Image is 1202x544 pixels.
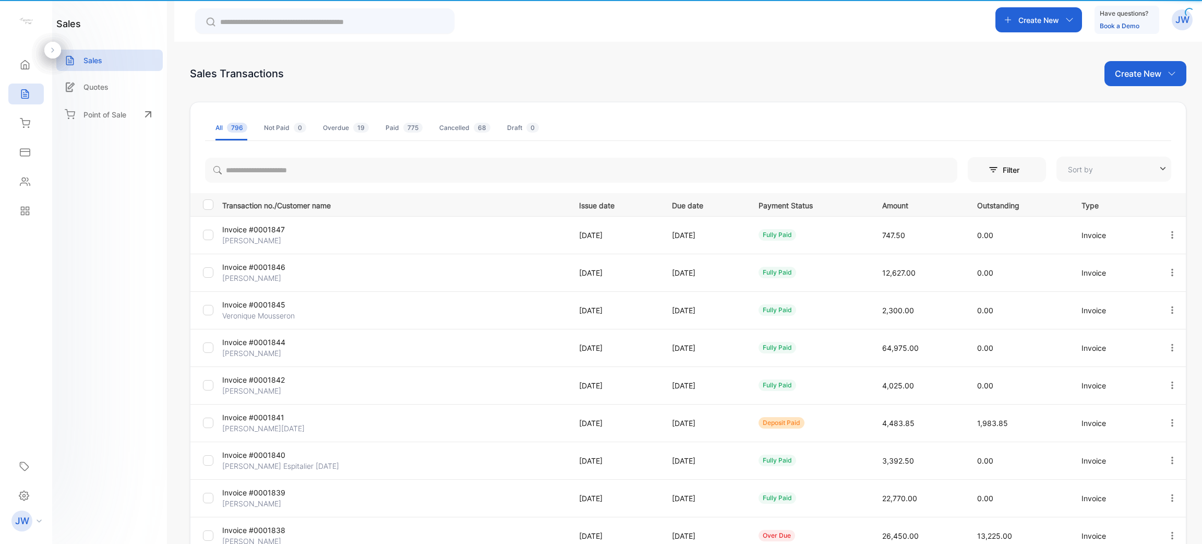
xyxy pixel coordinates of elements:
p: JW [15,514,29,528]
p: Invoice #0001840 [222,450,337,460]
div: Overdue [323,123,369,133]
span: 19 [353,123,369,133]
a: Point of Sale [56,103,163,126]
p: Invoice [1081,493,1146,504]
p: Invoice #0001844 [222,337,337,348]
p: Type [1081,198,1146,211]
div: fully paid [759,455,796,466]
div: fully paid [759,304,796,316]
p: Outstanding [977,198,1060,211]
div: fully paid [759,492,796,504]
div: Paid [386,123,423,133]
p: [DATE] [672,493,737,504]
span: 747.50 [882,231,905,240]
p: Transaction no./Customer name [222,198,566,211]
span: 68 [474,123,490,133]
p: [DATE] [579,267,651,278]
p: Invoice [1081,418,1146,429]
button: JW [1172,7,1193,32]
a: Quotes [56,76,163,98]
p: Issue date [579,198,651,211]
p: [DATE] [672,455,737,466]
div: fully paid [759,267,796,278]
div: deposit paid [759,417,804,429]
button: Create New [995,7,1082,32]
span: 22,770.00 [882,494,917,503]
h1: sales [56,17,81,31]
p: Invoice #0001846 [222,262,337,273]
p: Invoice [1081,267,1146,278]
span: 0 [526,123,539,133]
p: Veronique Mousseron [222,310,337,321]
span: 4,025.00 [882,381,914,390]
p: [PERSON_NAME] [222,273,337,283]
button: Sort by [1056,157,1171,182]
div: Cancelled [439,123,490,133]
p: Invoice [1081,342,1146,353]
span: 13,225.00 [977,531,1012,540]
span: 64,975.00 [882,344,919,352]
p: [DATE] [579,418,651,429]
div: Sales Transactions [190,66,284,81]
p: Invoice [1081,380,1146,391]
span: 26,450.00 [882,531,919,540]
div: fully paid [759,229,796,241]
p: [PERSON_NAME] Espitalier [DATE] [222,460,339,471]
span: 1,983.85 [977,419,1008,428]
p: [DATE] [672,305,737,316]
span: 0.00 [977,306,993,315]
p: Invoice [1081,530,1146,541]
div: fully paid [759,342,796,353]
p: Amount [882,198,956,211]
span: 0 [294,123,306,133]
p: Invoice #0001847 [222,224,337,235]
p: Quotes [83,81,109,92]
p: Filter [1003,164,1026,175]
span: 0.00 [977,231,993,240]
p: [PERSON_NAME] [222,348,337,359]
div: Draft [507,123,539,133]
p: Invoice [1081,230,1146,241]
div: All [215,123,247,133]
a: Book a Demo [1100,22,1139,30]
p: Invoice #0001838 [222,525,337,536]
p: [DATE] [579,380,651,391]
button: Filter [968,157,1046,182]
p: [DATE] [579,230,651,241]
p: [DATE] [579,455,651,466]
p: [DATE] [672,230,737,241]
span: 3,392.50 [882,456,914,465]
p: [PERSON_NAME] [222,498,337,509]
p: [PERSON_NAME] [222,235,337,246]
img: logo [18,14,34,29]
p: [DATE] [672,380,737,391]
div: fully paid [759,380,796,391]
span: 796 [227,123,247,133]
p: Have questions? [1100,8,1148,19]
p: Invoice #0001845 [222,299,337,310]
p: Sort by [1068,164,1093,175]
span: 12,627.00 [882,268,916,277]
span: 2,300.00 [882,306,914,315]
p: JW [1175,13,1189,27]
p: Invoice #0001841 [222,412,337,423]
p: Invoice #0001839 [222,487,337,498]
span: 4,483.85 [882,419,915,428]
p: [DATE] [579,530,651,541]
p: Invoice #0001842 [222,374,337,385]
p: [DATE] [672,342,737,353]
iframe: LiveChat chat widget [1158,500,1202,544]
p: Invoice [1081,305,1146,316]
p: [DATE] [579,342,651,353]
p: Payment Status [759,198,861,211]
p: Invoice [1081,455,1146,466]
p: [DATE] [579,493,651,504]
p: [DATE] [672,418,737,429]
span: 0.00 [977,456,993,465]
p: Due date [672,198,737,211]
a: Sales [56,50,163,71]
p: [DATE] [672,267,737,278]
p: Create New [1018,15,1059,26]
span: 0.00 [977,381,993,390]
div: over due [759,530,795,541]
